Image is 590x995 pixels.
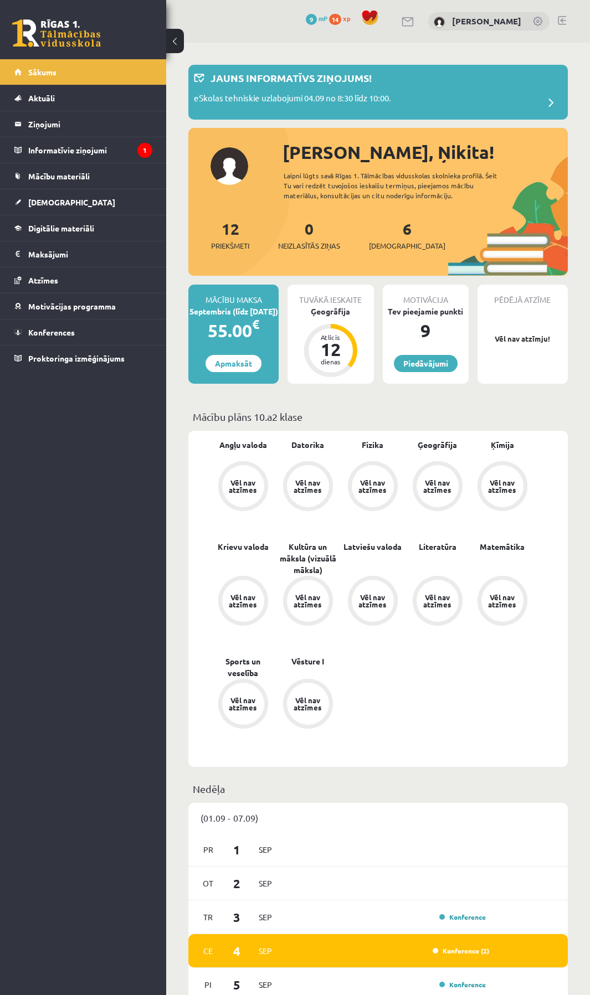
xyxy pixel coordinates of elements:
[211,461,275,513] a: Vēl nav atzīmes
[487,594,518,608] div: Vēl nav atzīmes
[206,355,261,372] a: Apmaksāt
[28,67,57,77] span: Sākums
[278,219,340,251] a: 0Neizlasītās ziņas
[369,219,445,251] a: 6[DEMOGRAPHIC_DATA]
[487,479,518,493] div: Vēl nav atzīmes
[314,341,347,358] div: 12
[439,980,486,989] a: Konference
[275,576,340,628] a: Vēl nav atzīmes
[28,327,75,337] span: Konferences
[422,594,453,608] div: Vēl nav atzīmes
[197,841,220,858] span: Pr
[480,541,525,553] a: Matemātika
[14,215,152,241] a: Digitālie materiāli
[254,909,277,926] span: Sep
[218,541,269,553] a: Krievu valoda
[343,14,350,23] span: xp
[194,92,391,107] p: eSkolas tehniskie uzlabojumi 04.09 no 8:30 līdz 10:00.
[28,223,94,233] span: Digitālie materiāli
[470,461,535,513] a: Vēl nav atzīmes
[293,594,324,608] div: Vēl nav atzīmes
[343,541,402,553] a: Latviešu valoda
[14,163,152,189] a: Mācību materiāli
[188,317,279,344] div: 55.00
[254,841,277,858] span: Sep
[14,85,152,111] a: Aktuāli
[362,439,383,451] a: Fizika
[314,358,347,365] div: dienas
[28,93,55,103] span: Aktuāli
[252,316,259,332] span: €
[288,285,373,306] div: Tuvākā ieskaite
[188,306,279,317] div: Septembris (līdz [DATE])
[278,240,340,251] span: Neizlasītās ziņas
[405,461,470,513] a: Vēl nav atzīmes
[275,541,340,576] a: Kultūra un māksla (vizuālā māksla)
[254,875,277,892] span: Sep
[422,479,453,493] div: Vēl nav atzīmes
[291,656,324,667] a: Vēsture I
[405,576,470,628] a: Vēl nav atzīmes
[434,17,445,28] img: Ņikita Ņemiro
[293,697,324,711] div: Vēl nav atzīmes
[14,241,152,267] a: Maksājumi
[197,875,220,892] span: Ot
[14,111,152,137] a: Ziņojumi
[340,576,405,628] a: Vēl nav atzīmes
[470,576,535,628] a: Vēl nav atzīmes
[306,14,327,23] a: 9 mP
[254,942,277,960] span: Sep
[211,219,249,251] a: 12Priekšmeti
[28,301,116,311] span: Motivācijas programma
[211,70,372,85] p: Jauns informatīvs ziņojums!
[419,541,456,553] a: Literatūra
[306,14,317,25] span: 9
[193,409,563,424] p: Mācību plāns 10.a2 klase
[197,976,220,993] span: Pi
[254,976,277,993] span: Sep
[478,285,568,306] div: Pēdējā atzīme
[211,240,249,251] span: Priekšmeti
[193,781,563,796] p: Nedēļa
[220,976,254,994] span: 5
[283,139,568,166] div: [PERSON_NAME], Ņikita!
[28,171,90,181] span: Mācību materiāli
[418,439,457,451] a: Ģeogrāfija
[28,353,125,363] span: Proktoringa izmēģinājums
[433,946,489,955] a: Konference (2)
[188,803,568,833] div: (01.09 - 07.09)
[211,679,275,731] a: Vēl nav atzīmes
[194,70,562,114] a: Jauns informatīvs ziņojums! eSkolas tehniskie uzlabojumi 04.09 no 8:30 līdz 10:00.
[14,189,152,215] a: [DEMOGRAPHIC_DATA]
[220,942,254,960] span: 4
[14,293,152,319] a: Motivācijas programma
[14,137,152,163] a: Informatīvie ziņojumi1
[14,346,152,371] a: Proktoringa izmēģinājums
[228,479,259,493] div: Vēl nav atzīmes
[483,333,562,344] p: Vēl nav atzīmju!
[188,285,279,306] div: Mācību maksa
[383,317,469,344] div: 9
[228,594,259,608] div: Vēl nav atzīmes
[14,59,152,85] a: Sākums
[293,479,324,493] div: Vēl nav atzīmes
[28,111,152,137] legend: Ziņojumi
[288,306,373,379] a: Ģeogrāfija Atlicis 12 dienas
[329,14,341,25] span: 14
[28,197,115,207] span: [DEMOGRAPHIC_DATA]
[137,143,152,158] i: 1
[211,656,275,679] a: Sports un veselība
[291,439,324,451] a: Datorika
[329,14,356,23] a: 14 xp
[340,461,405,513] a: Vēl nav atzīmes
[357,594,388,608] div: Vēl nav atzīmes
[452,16,521,27] a: [PERSON_NAME]
[275,679,340,731] a: Vēl nav atzīmes
[12,19,101,47] a: Rīgas 1. Tālmācības vidusskola
[314,334,347,341] div: Atlicis
[220,908,254,926] span: 3
[28,137,152,163] legend: Informatīvie ziņojumi
[383,285,469,306] div: Motivācija
[288,306,373,317] div: Ģeogrāfija
[275,461,340,513] a: Vēl nav atzīmes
